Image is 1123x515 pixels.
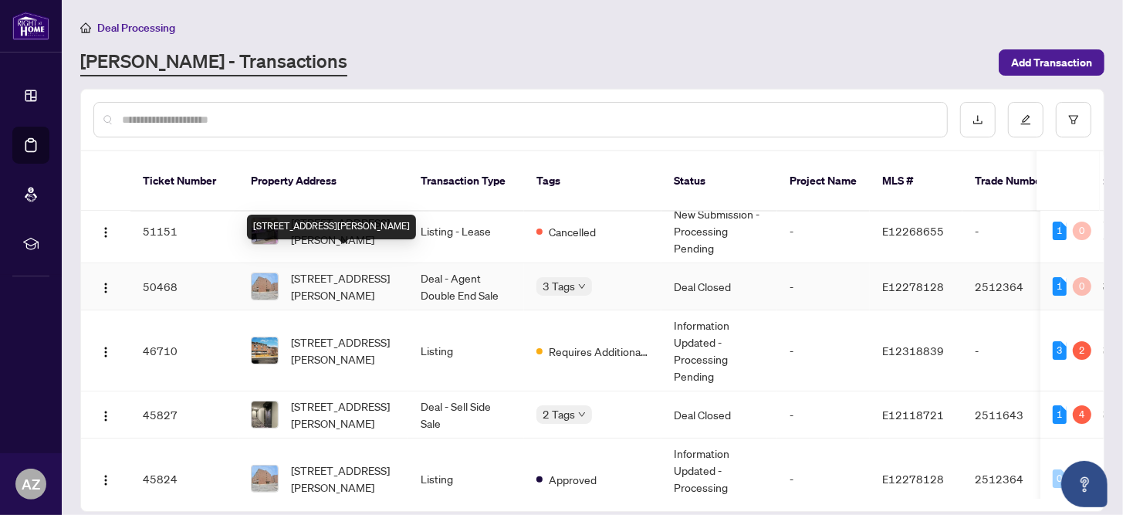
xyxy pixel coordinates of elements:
[408,391,524,439] td: Deal - Sell Side Sale
[1073,405,1091,424] div: 4
[100,346,112,358] img: Logo
[1053,341,1067,360] div: 3
[291,214,396,248] span: [STREET_ADDRESS][PERSON_NAME]
[960,102,996,137] button: download
[100,282,112,294] img: Logo
[882,472,944,486] span: E12278128
[93,338,118,363] button: Logo
[972,114,983,125] span: download
[1011,50,1092,75] span: Add Transaction
[22,473,40,495] span: AZ
[97,21,175,35] span: Deal Processing
[291,269,396,303] span: [STREET_ADDRESS][PERSON_NAME]
[578,411,586,418] span: down
[1053,469,1067,488] div: 0
[1053,405,1067,424] div: 1
[543,405,575,423] span: 2 Tags
[130,199,238,263] td: 51151
[962,310,1071,391] td: -
[549,223,596,240] span: Cancelled
[130,263,238,310] td: 50468
[408,310,524,391] td: Listing
[252,273,278,300] img: thumbnail-img
[578,283,586,290] span: down
[661,310,777,391] td: Information Updated - Processing Pending
[661,263,777,310] td: Deal Closed
[130,391,238,439] td: 45827
[777,263,870,310] td: -
[252,337,278,364] img: thumbnail-img
[661,391,777,439] td: Deal Closed
[1073,341,1091,360] div: 2
[130,151,238,212] th: Ticket Number
[1053,222,1067,240] div: 1
[238,151,408,212] th: Property Address
[962,151,1071,212] th: Trade Number
[12,12,49,40] img: logo
[1056,102,1091,137] button: filter
[661,199,777,263] td: New Submission - Processing Pending
[549,343,649,360] span: Requires Additional Docs
[882,224,944,238] span: E12268655
[1073,222,1091,240] div: 0
[882,408,944,422] span: E12118721
[130,310,238,391] td: 46710
[408,263,524,310] td: Deal - Agent Double End Sale
[549,471,597,488] span: Approved
[962,199,1071,263] td: -
[93,219,118,243] button: Logo
[777,310,870,391] td: -
[524,151,661,212] th: Tags
[100,410,112,422] img: Logo
[962,391,1071,439] td: 2511643
[247,215,416,239] div: [STREET_ADDRESS][PERSON_NAME]
[870,151,962,212] th: MLS #
[291,334,396,368] span: [STREET_ADDRESS][PERSON_NAME]
[408,199,524,263] td: Listing - Lease
[777,199,870,263] td: -
[777,391,870,439] td: -
[962,263,1071,310] td: 2512364
[999,49,1104,76] button: Add Transaction
[1073,277,1091,296] div: 0
[1061,461,1108,507] button: Open asap
[1008,102,1044,137] button: edit
[252,401,278,428] img: thumbnail-img
[408,151,524,212] th: Transaction Type
[1053,277,1067,296] div: 1
[1020,114,1031,125] span: edit
[777,151,870,212] th: Project Name
[252,466,278,492] img: thumbnail-img
[661,151,777,212] th: Status
[543,277,575,295] span: 3 Tags
[291,462,396,496] span: [STREET_ADDRESS][PERSON_NAME]
[882,344,944,357] span: E12318839
[80,49,347,76] a: [PERSON_NAME] - Transactions
[93,402,118,427] button: Logo
[93,274,118,299] button: Logo
[882,280,944,293] span: E12278128
[93,466,118,491] button: Logo
[80,22,91,33] span: home
[100,474,112,486] img: Logo
[1068,114,1079,125] span: filter
[291,398,396,432] span: [STREET_ADDRESS][PERSON_NAME]
[100,226,112,239] img: Logo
